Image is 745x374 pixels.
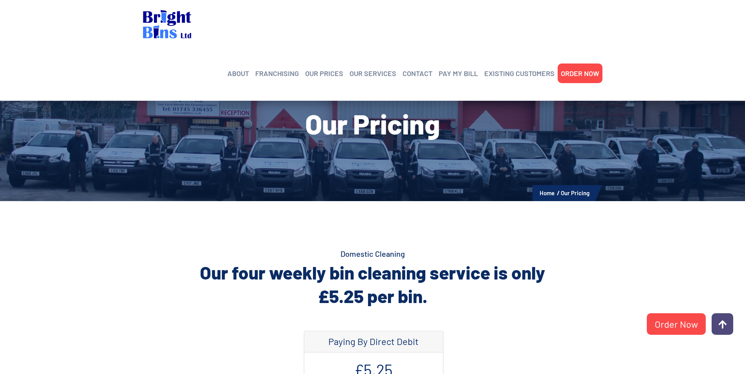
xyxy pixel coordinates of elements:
h2: Our four weekly bin cleaning service is only £5.25 per bin. [143,261,602,308]
li: Our Pricing [561,188,589,198]
a: EXISTING CUSTOMERS [484,67,555,79]
a: ABOUT [227,67,249,79]
h1: Our Pricing [143,110,602,137]
a: CONTACT [403,67,432,79]
a: Order Now [647,313,706,335]
a: PAY MY BILL [439,67,478,79]
a: ORDER NOW [561,67,599,79]
a: OUR PRICES [305,67,343,79]
a: OUR SERVICES [350,67,396,79]
h4: Paying By Direct Debit [312,336,435,347]
a: Home [540,189,555,196]
a: FRANCHISING [255,67,299,79]
h4: Domestic Cleaning [143,248,602,259]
